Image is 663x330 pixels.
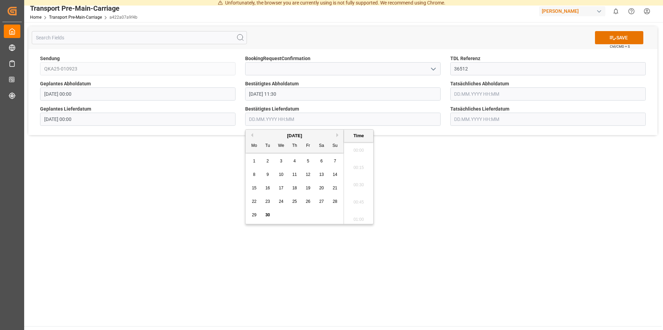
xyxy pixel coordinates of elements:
[279,186,283,190] span: 17
[30,3,137,13] div: Transport Pre-Main-Carriage
[277,197,286,206] div: Choose Wednesday, September 24th, 2025
[595,31,643,44] button: SAVE
[250,197,259,206] div: Choose Monday, September 22nd, 2025
[263,184,272,192] div: Choose Tuesday, September 16th, 2025
[304,184,313,192] div: Choose Friday, September 19th, 2025
[265,186,270,190] span: 16
[427,64,438,74] button: open menu
[450,55,480,62] span: TDL Referenz
[539,6,605,16] div: [PERSON_NAME]
[279,199,283,204] span: 24
[290,197,299,206] div: Choose Thursday, September 25th, 2025
[30,15,41,20] a: Home
[608,3,624,19] button: show 0 new notifications
[40,87,236,101] input: DD.MM.YYYY HH:MM
[250,142,259,150] div: Mo
[539,4,608,18] button: [PERSON_NAME]
[279,172,283,177] span: 10
[334,159,336,163] span: 7
[317,157,326,166] div: Choose Saturday, September 6th, 2025
[317,184,326,192] div: Choose Saturday, September 20th, 2025
[317,197,326,206] div: Choose Saturday, September 27th, 2025
[292,199,297,204] span: 25
[277,142,286,150] div: We
[245,113,441,126] input: DD.MM.YYYY HH:MM
[294,159,296,163] span: 4
[304,142,313,150] div: Fr
[32,31,247,44] input: Search Fields
[317,142,326,150] div: Sa
[40,80,91,87] span: Geplantes Abholdatum
[319,199,324,204] span: 27
[346,132,372,139] div: Time
[263,211,272,219] div: Choose Tuesday, September 30th, 2025
[333,199,337,204] span: 28
[290,157,299,166] div: Choose Thursday, September 4th, 2025
[292,172,297,177] span: 11
[265,199,270,204] span: 23
[319,172,324,177] span: 13
[331,170,339,179] div: Choose Sunday, September 14th, 2025
[292,186,297,190] span: 18
[253,172,256,177] span: 8
[250,157,259,166] div: Choose Monday, September 1st, 2025
[304,197,313,206] div: Choose Friday, September 26th, 2025
[265,213,270,217] span: 30
[250,211,259,219] div: Choose Monday, September 29th, 2025
[263,197,272,206] div: Choose Tuesday, September 23rd, 2025
[49,15,102,20] a: Transport Pre-Main-Carriage
[253,159,256,163] span: 1
[40,105,91,113] span: Geplantes Lieferdatum
[263,142,272,150] div: Tu
[290,142,299,150] div: Th
[40,113,236,126] input: DD.MM.YYYY HH:MM
[450,113,646,126] input: DD.MM.YYYY HH:MM
[624,3,639,19] button: Help Center
[277,170,286,179] div: Choose Wednesday, September 10th, 2025
[307,159,309,163] span: 5
[245,87,441,101] input: DD.MM.YYYY HH:MM
[250,184,259,192] div: Choose Monday, September 15th, 2025
[306,199,310,204] span: 26
[245,80,299,87] span: Bestätigtes Abholdatum
[263,170,272,179] div: Choose Tuesday, September 9th, 2025
[306,186,310,190] span: 19
[40,55,60,62] span: Sendung
[277,184,286,192] div: Choose Wednesday, September 17th, 2025
[320,159,323,163] span: 6
[317,170,326,179] div: Choose Saturday, September 13th, 2025
[263,157,272,166] div: Choose Tuesday, September 2nd, 2025
[336,133,340,137] button: Next Month
[280,159,282,163] span: 3
[331,157,339,166] div: Choose Sunday, September 7th, 2025
[450,80,509,87] span: Tatsächliches Abholdatum
[331,184,339,192] div: Choose Sunday, September 21st, 2025
[610,44,630,49] span: Ctrl/CMD + S
[252,213,256,217] span: 29
[245,55,310,62] span: BookingRequestConfirmation
[245,105,299,113] span: Bestätigtes Lieferdatum
[248,154,342,222] div: month 2025-09
[306,172,310,177] span: 12
[450,105,509,113] span: Tatsächliches Lieferdatum
[304,170,313,179] div: Choose Friday, September 12th, 2025
[277,157,286,166] div: Choose Wednesday, September 3rd, 2025
[252,199,256,204] span: 22
[450,87,646,101] input: DD.MM.YYYY HH:MM
[252,186,256,190] span: 15
[333,172,337,177] span: 14
[246,132,344,139] div: [DATE]
[267,172,269,177] span: 9
[267,159,269,163] span: 2
[290,170,299,179] div: Choose Thursday, September 11th, 2025
[250,170,259,179] div: Choose Monday, September 8th, 2025
[304,157,313,166] div: Choose Friday, September 5th, 2025
[319,186,324,190] span: 20
[331,197,339,206] div: Choose Sunday, September 28th, 2025
[249,133,253,137] button: Previous Month
[333,186,337,190] span: 21
[331,142,339,150] div: Su
[290,184,299,192] div: Choose Thursday, September 18th, 2025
